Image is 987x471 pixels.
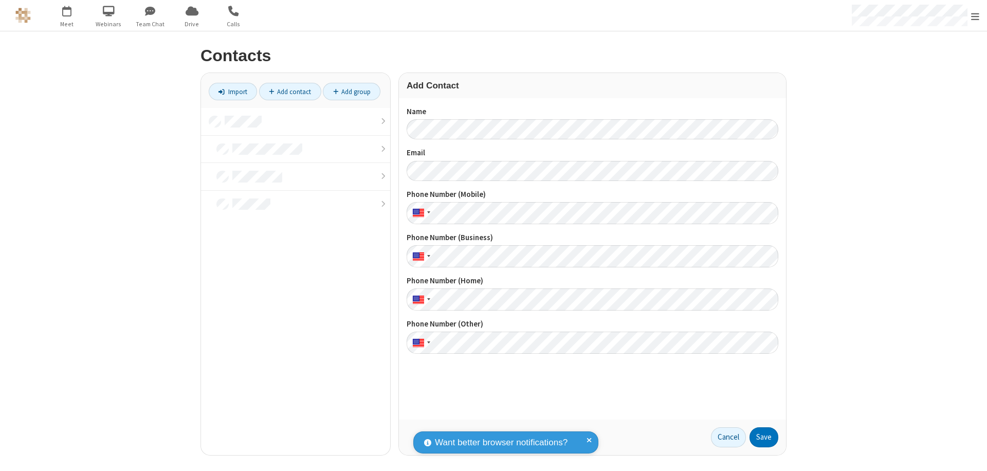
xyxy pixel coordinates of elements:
a: Add contact [259,83,321,100]
label: Phone Number (Mobile) [407,189,778,201]
label: Phone Number (Other) [407,318,778,330]
a: Import [209,83,257,100]
button: Save [750,427,778,448]
div: United States: + 1 [407,332,433,354]
div: United States: + 1 [407,245,433,267]
label: Phone Number (Home) [407,275,778,287]
img: QA Selenium DO NOT DELETE OR CHANGE [15,8,31,23]
label: Email [407,147,778,159]
label: Name [407,106,778,118]
iframe: Chat [961,444,979,464]
h3: Add Contact [407,81,778,90]
span: Want better browser notifications? [435,436,568,449]
a: Cancel [711,427,746,448]
span: Calls [214,20,253,29]
div: United States: + 1 [407,288,433,311]
a: Add group [323,83,380,100]
span: Meet [48,20,86,29]
span: Team Chat [131,20,170,29]
span: Webinars [89,20,128,29]
div: United States: + 1 [407,202,433,224]
span: Drive [173,20,211,29]
label: Phone Number (Business) [407,232,778,244]
h2: Contacts [200,47,787,65]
